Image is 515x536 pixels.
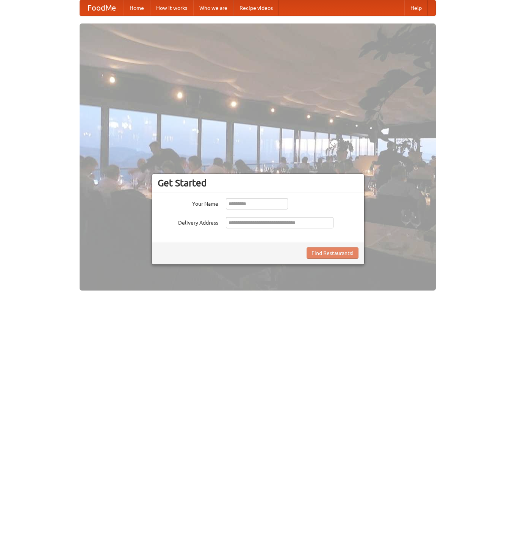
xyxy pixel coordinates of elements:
[158,217,218,227] label: Delivery Address
[233,0,279,16] a: Recipe videos
[80,0,124,16] a: FoodMe
[124,0,150,16] a: Home
[158,177,358,189] h3: Get Started
[307,247,358,259] button: Find Restaurants!
[193,0,233,16] a: Who we are
[404,0,428,16] a: Help
[150,0,193,16] a: How it works
[158,198,218,208] label: Your Name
